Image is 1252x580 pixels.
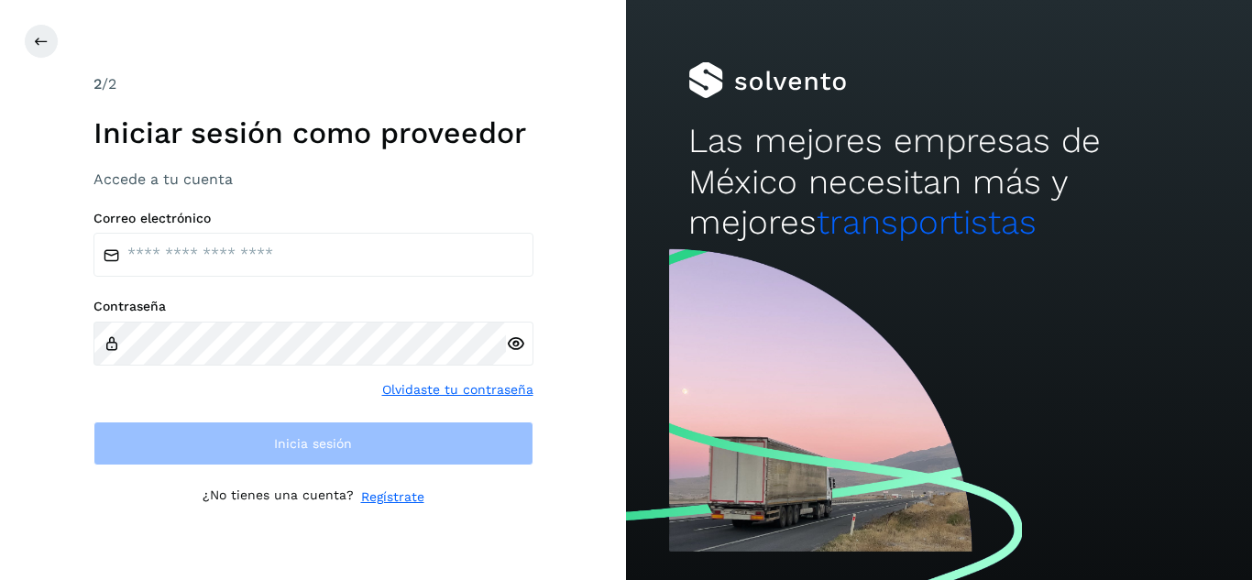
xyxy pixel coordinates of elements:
span: 2 [93,75,102,93]
label: Contraseña [93,299,533,314]
div: /2 [93,73,533,95]
h3: Accede a tu cuenta [93,170,533,188]
label: Correo electrónico [93,211,533,226]
button: Inicia sesión [93,421,533,465]
h2: Las mejores empresas de México necesitan más y mejores [688,121,1189,243]
p: ¿No tienes una cuenta? [203,487,354,507]
a: Olvidaste tu contraseña [382,380,533,399]
a: Regístrate [361,487,424,507]
span: transportistas [817,202,1037,242]
span: Inicia sesión [274,437,352,450]
h1: Iniciar sesión como proveedor [93,115,533,150]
